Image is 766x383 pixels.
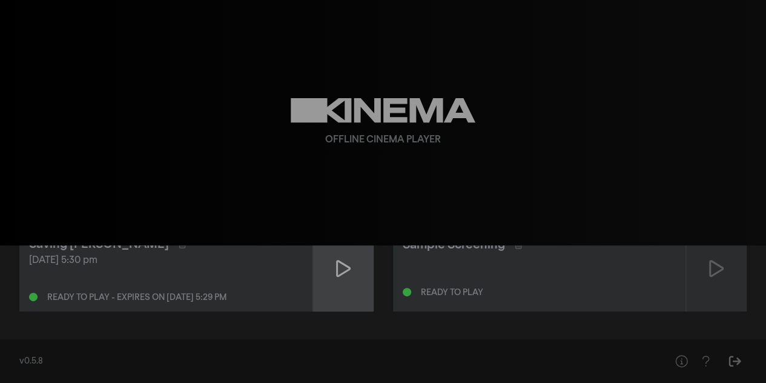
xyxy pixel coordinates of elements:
div: Ready to play [421,288,483,297]
button: Help [669,349,693,373]
div: Ready to play - expires on [DATE] 5:29 pm [47,293,226,302]
div: v0.5.8 [19,355,645,368]
div: Offline Cinema Player [325,133,441,147]
div: [DATE] 5:30 pm [29,253,303,268]
button: Sign Out [722,349,747,373]
button: Help [693,349,718,373]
